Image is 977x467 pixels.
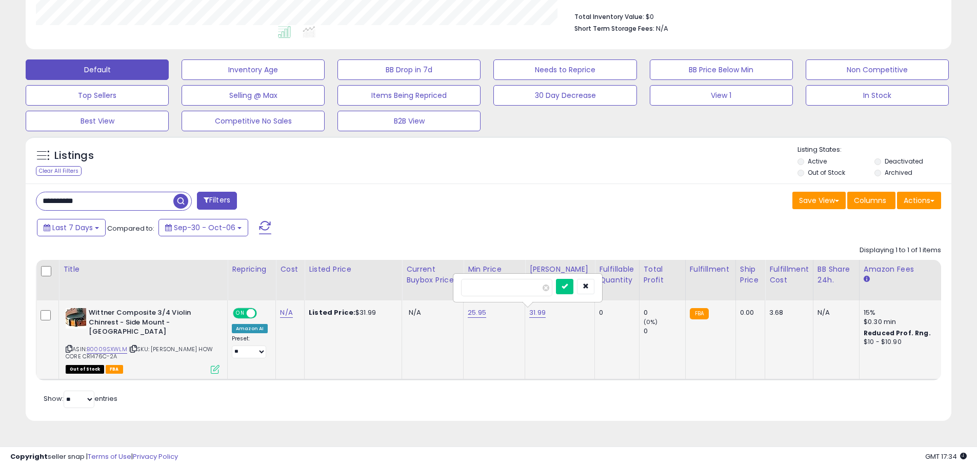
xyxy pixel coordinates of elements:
[37,219,106,236] button: Last 7 Days
[650,59,793,80] button: BB Price Below Min
[650,85,793,106] button: View 1
[133,452,178,461] a: Privacy Policy
[26,85,169,106] button: Top Sellers
[847,192,895,209] button: Columns
[808,157,827,166] label: Active
[864,275,870,284] small: Amazon Fees.
[54,149,94,163] h5: Listings
[644,327,685,336] div: 0
[644,264,681,286] div: Total Profit
[174,222,235,233] span: Sep-30 - Oct-06
[232,335,268,358] div: Preset:
[644,308,685,317] div: 0
[182,59,325,80] button: Inventory Age
[52,222,93,233] span: Last 7 Days
[818,308,851,317] div: N/A
[806,85,949,106] button: In Stock
[26,111,169,131] button: Best View
[769,308,805,317] div: 3.68
[66,308,86,329] img: 41h2g8FzLaL._SL40_.jpg
[309,308,355,317] b: Listed Price:
[574,12,644,21] b: Total Inventory Value:
[574,10,933,22] li: $0
[690,264,731,275] div: Fulfillment
[468,264,521,275] div: Min Price
[529,308,546,318] a: 31.99
[885,157,923,166] label: Deactivated
[280,264,300,275] div: Cost
[10,452,48,461] strong: Copyright
[182,85,325,106] button: Selling @ Max
[656,24,668,33] span: N/A
[792,192,846,209] button: Save View
[232,264,271,275] div: Repricing
[690,308,709,319] small: FBA
[925,452,967,461] span: 2025-10-14 17:34 GMT
[337,111,481,131] button: B2B View
[337,85,481,106] button: Items Being Repriced
[769,264,809,286] div: Fulfillment Cost
[493,85,636,106] button: 30 Day Decrease
[599,264,634,286] div: Fulfillable Quantity
[197,192,237,210] button: Filters
[740,264,761,286] div: Ship Price
[232,324,268,333] div: Amazon AI
[88,452,131,461] a: Terms of Use
[234,309,247,318] span: ON
[493,59,636,80] button: Needs to Reprice
[808,168,845,177] label: Out of Stock
[409,308,421,317] span: N/A
[66,308,220,373] div: ASIN:
[66,365,104,374] span: All listings that are currently out of stock and unavailable for purchase on Amazon
[280,308,292,318] a: N/A
[864,264,952,275] div: Amazon Fees
[529,264,590,275] div: [PERSON_NAME]
[897,192,941,209] button: Actions
[599,308,631,317] div: 0
[644,318,658,326] small: (0%)
[36,166,82,176] div: Clear All Filters
[797,145,951,155] p: Listing States:
[864,338,949,347] div: $10 - $10.90
[66,345,213,360] span: | SKU: [PERSON_NAME] HOW CORE CR1476C-2A
[89,308,213,339] b: Wittner Composite 3/4 Violin Chinrest - Side Mount - [GEOGRAPHIC_DATA]
[806,59,949,80] button: Non Competitive
[818,264,855,286] div: BB Share 24h.
[63,264,223,275] div: Title
[860,246,941,255] div: Displaying 1 to 1 of 1 items
[864,317,949,327] div: $0.30 min
[309,264,397,275] div: Listed Price
[885,168,912,177] label: Archived
[107,224,154,233] span: Compared to:
[87,345,127,354] a: B0009SXWLM
[10,452,178,462] div: seller snap | |
[44,394,117,403] span: Show: entries
[864,329,931,337] b: Reduced Prof. Rng.
[740,308,757,317] div: 0.00
[182,111,325,131] button: Competitive No Sales
[468,308,486,318] a: 25.95
[309,308,394,317] div: $31.99
[255,309,272,318] span: OFF
[158,219,248,236] button: Sep-30 - Oct-06
[337,59,481,80] button: BB Drop in 7d
[574,24,654,33] b: Short Term Storage Fees:
[106,365,123,374] span: FBA
[26,59,169,80] button: Default
[854,195,886,206] span: Columns
[864,308,949,317] div: 15%
[406,264,459,286] div: Current Buybox Price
